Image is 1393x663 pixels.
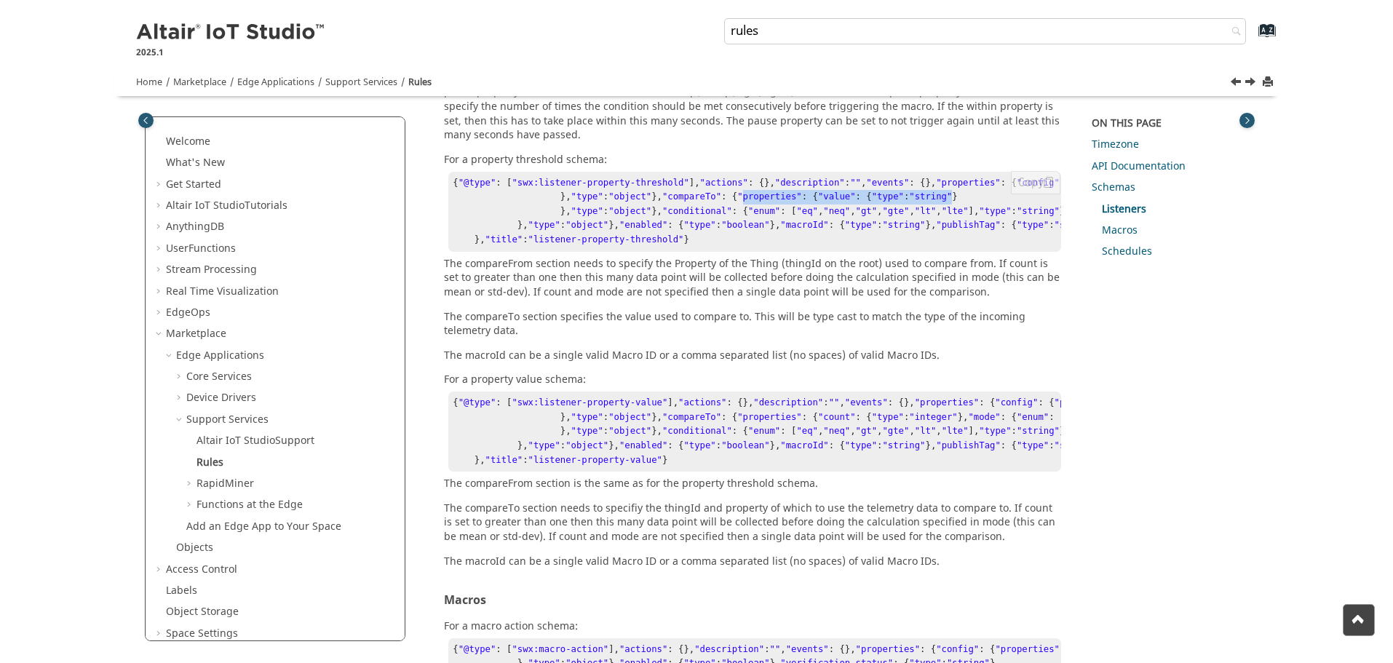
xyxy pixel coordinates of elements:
a: Object Storage [166,604,239,619]
button: Toggle topic table of content [1239,113,1255,128]
p: The config section uses compareFrom and compareTo sections, the conditional, the repeats and with... [444,71,1061,143]
span: "compareTo" [662,191,721,202]
span: "enum" [748,206,780,216]
span: "swx:listener-property-value" [512,397,667,408]
a: RapidMiner [197,476,254,491]
a: Edge Applications [176,348,264,363]
span: "object" [608,206,651,216]
span: Expand Space Settings [154,627,166,641]
a: Previous topic: Altair IoT Studio Support [1231,75,1243,92]
span: "gt" [856,206,878,216]
span: "config" [995,397,1038,408]
a: Real Time Visualization [166,284,279,299]
span: "object" [565,440,608,450]
span: "type" [683,220,715,230]
span: Expand EdgeOps [154,306,166,320]
span: "properties" [936,178,1001,188]
span: "macroId" [780,440,828,450]
div: For a property value schema: [444,373,1061,472]
a: Rules [197,455,223,470]
button: Print this page [1263,73,1275,92]
span: Expand Real Time Visualization [154,285,166,299]
span: Expand Device Drivers [175,391,186,405]
span: Home [136,76,162,89]
span: "type" [845,440,877,450]
span: "string" [1055,440,1098,450]
span: "lte" [942,426,969,436]
a: Marketplace [166,326,226,341]
span: "mode" [968,412,1000,422]
span: "publishTag" [936,440,1001,450]
span: Collapse Edge Applications [164,349,176,363]
span: "neq" [823,426,850,436]
p: The compareTo section specifies the value used to compare to. This will be type cast to match the... [444,310,1061,338]
a: Stream Processing [166,262,257,277]
button: Search [1213,18,1253,47]
span: "boolean" [721,440,769,450]
a: Marketplace [173,76,226,89]
span: "listener-property-threshold" [528,234,684,245]
span: "config" [936,644,979,654]
span: "type" [571,191,603,202]
span: "enabled" [619,220,667,230]
span: "type" [571,426,603,436]
span: "type" [683,440,715,450]
span: "macroId" [780,220,828,230]
span: "object" [608,191,651,202]
span: "string" [882,440,925,450]
span: "type" [1017,440,1049,450]
a: Schedules [1102,244,1152,259]
a: What's New [166,155,225,170]
img: Altair IoT Studio [136,21,327,44]
span: "events" [786,644,829,654]
a: Add an Edge App to Your Space [186,519,341,534]
a: EdgeOps [166,305,210,320]
a: Get Started [166,177,221,192]
span: Expand Core Services [175,370,186,384]
span: "properties" [856,644,921,654]
span: "type" [528,220,560,230]
span: "object" [608,426,651,436]
span: "string" [1055,220,1098,230]
span: "properties" [995,644,1060,654]
a: Device Drivers [186,390,256,405]
span: Expand Functions at the Edge [185,498,197,512]
span: "string" [882,220,925,230]
a: Schemas [1092,180,1135,195]
a: Next topic: RapidMiner [1246,75,1258,92]
span: Expand RapidMiner [185,477,197,491]
span: "actions" [678,397,726,408]
span: "" [829,397,840,408]
pre: { : [ ], : {}, : , : {}, : { : { : { : { : { : { : }, : { : [ , ], : }, : { : } }, : }, : { : { :... [448,392,1061,472]
p: The compareFrom section needs to specify the Property of the Thing (thingId on the root) used to ... [444,257,1061,300]
span: "@type" [459,178,496,188]
span: "conditional" [662,206,732,216]
span: Altair IoT Studio [166,198,245,213]
span: "properties" [1055,397,1119,408]
a: Timezone [1092,137,1139,152]
span: "count" [818,412,856,422]
span: "type" [571,412,603,422]
span: Expand Access Control [154,563,166,577]
span: "gte" [882,206,909,216]
span: Expand UserFunctions [154,242,166,256]
a: Core Services [186,369,252,384]
span: "type" [1017,220,1049,230]
span: "compareTo" [662,412,721,422]
a: Rules [408,76,432,89]
span: "eq" [796,206,818,216]
span: "" [770,644,781,654]
p: The macroId can be a single valid Macro ID or a comma separated list (no spaces) of valid Macro IDs. [444,349,1061,363]
span: "properties" [915,397,980,408]
a: Altair IoT StudioSupport [197,433,314,448]
span: "neq" [823,206,850,216]
span: "swx:listener-property-threshold" [512,178,688,188]
a: Objects [176,540,213,555]
a: Labels [166,583,197,598]
span: Expand Altair IoT StudioTutorials [154,199,166,213]
span: "description" [694,644,764,654]
div: For a property threshold schema: [444,153,1061,252]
